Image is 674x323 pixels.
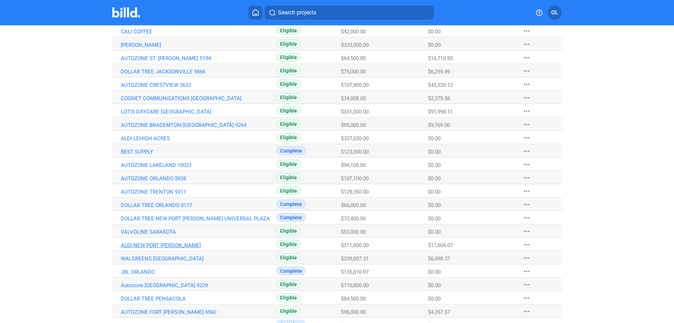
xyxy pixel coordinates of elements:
a: CALI COFFEE [121,28,276,35]
span: Eligible [276,253,301,262]
a: [PERSON_NAME] [121,42,276,48]
span: Eligible [276,280,301,289]
span: $331,000.00 [341,109,369,115]
a: DOLLAR TREE JACKSONVILLE 9866 [121,69,276,75]
mat-icon: more_horiz [522,27,531,35]
a: ALDI LEHIGH ACRES [121,135,276,142]
span: $0.00 [428,215,441,222]
a: COGNET COMMUNICATIONS [GEOGRAPHIC_DATA] [121,95,276,102]
a: ALDI NEW PORT [PERSON_NAME] [121,242,276,248]
span: $110,800.00 [341,282,369,289]
span: $0.00 [428,296,441,302]
span: $0.00 [428,162,441,168]
a: BEST SUPPLY [121,149,276,155]
span: $17,604.07 [428,242,453,248]
span: $0.00 [428,269,441,275]
button: Search projects [265,6,434,20]
img: Billd Company Logo [112,7,140,18]
span: Complete [276,146,306,155]
span: $0.00 [428,282,441,289]
span: $129,350.00 [341,189,369,195]
span: $9,769.00 [428,122,450,128]
span: $107,100.00 [341,175,369,182]
span: Complete [276,266,306,275]
a: AUTOZONE LAKELAND 10023 [121,162,276,168]
span: $0.00 [428,28,441,35]
mat-icon: more_horiz [522,174,531,182]
span: Eligible [276,160,301,168]
span: Eligible [276,39,301,48]
span: $66,000.00 [341,202,366,208]
mat-icon: more_horiz [522,307,531,316]
span: GL [551,8,558,17]
mat-icon: more_horiz [522,214,531,222]
a: AUTOZONE TRENTON 9311 [121,189,276,195]
span: Eligible [276,293,301,302]
mat-icon: more_horiz [522,134,531,142]
mat-icon: more_horiz [522,107,531,115]
span: Eligible [276,173,301,182]
span: $91,998.11 [428,109,453,115]
span: Eligible [276,79,301,88]
span: $64,500.00 [341,55,366,62]
a: DOLLAR TREE PENSACOLA [121,296,276,302]
span: Complete [276,200,306,208]
span: $75,000.00 [341,69,366,75]
span: $337,020.00 [341,135,369,142]
a: LOTIS DAYCARE [GEOGRAPHIC_DATA] [121,109,276,115]
span: $53,000.00 [341,229,366,235]
span: Eligible [276,306,301,315]
a: VALVOLINE SARASOTA [121,229,276,235]
a: DOLLAR TREE NEW PORT [PERSON_NAME] UNIVERSAL PLAZA [121,215,276,222]
a: AUTOZONE ORLANDO 5938 [121,175,276,182]
span: Eligible [276,53,301,62]
span: Eligible [276,240,301,248]
span: $95,000.00 [341,122,366,128]
span: Eligible [276,93,301,102]
a: AUTOZONE ST. [PERSON_NAME] 5194 [121,55,276,62]
mat-icon: more_horiz [522,80,531,89]
span: Eligible [276,119,301,128]
mat-icon: more_horiz [522,160,531,169]
mat-icon: more_horiz [522,187,531,195]
span: Eligible [276,66,301,75]
a: Autozone [GEOGRAPHIC_DATA] 9229 [121,282,276,289]
span: $94,100.00 [341,162,366,168]
span: $135,810.97 [341,269,369,275]
mat-icon: more_horiz [522,240,531,249]
span: $0.00 [428,135,441,142]
span: $0.00 [428,175,441,182]
span: $0.00 [428,229,441,235]
a: JBL ORLANDO [121,269,276,275]
span: $107,900.00 [341,82,369,88]
mat-icon: more_horiz [522,280,531,289]
span: Eligible [276,133,301,142]
span: Eligible [276,186,301,195]
mat-icon: more_horiz [522,294,531,302]
span: Eligible [276,226,301,235]
mat-icon: more_horiz [522,93,531,102]
span: Eligible [276,106,301,115]
mat-icon: more_horiz [522,67,531,75]
button: GL [548,6,562,20]
mat-icon: more_horiz [522,200,531,209]
span: $42,000.00 [341,28,366,35]
mat-icon: more_horiz [522,227,531,235]
span: $123,000.00 [341,149,369,155]
span: $72,400.00 [341,215,366,222]
span: $0.00 [428,202,441,208]
a: DOLLAR TREE ORLANDO 8117 [121,202,276,208]
span: $311,000.00 [341,242,369,248]
span: $339,007.31 [341,256,369,262]
span: $34,008.00 [341,95,366,102]
mat-icon: more_horiz [522,267,531,276]
a: WALGREENS [GEOGRAPHIC_DATA] [121,256,276,262]
span: $16,710.85 [428,55,453,62]
mat-icon: more_horiz [522,40,531,49]
mat-icon: more_horiz [522,53,531,62]
span: Search projects [278,8,316,17]
span: $45,320.12 [428,82,453,88]
span: $0.00 [428,189,441,195]
span: $4,357.57 [428,309,450,315]
span: Eligible [276,26,301,35]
